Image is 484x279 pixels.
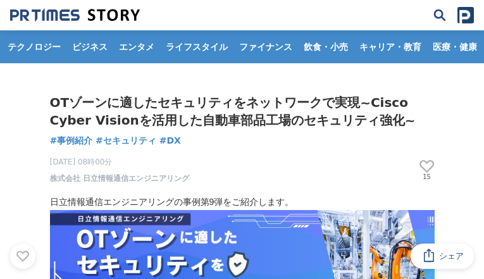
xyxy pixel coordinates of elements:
span: テクノロジー [3,41,66,53]
a: テクノロジー [3,30,66,63]
span: キャリア・教育 [354,41,426,53]
a: 医療・健康 [428,30,482,63]
p: 15 [419,174,435,180]
a: ビジネス [67,30,113,63]
img: 成果の裏側にあるストーリーをメディアに届ける [10,8,140,22]
a: #セキュリティ [96,134,156,147]
a: #事例紹介 [50,134,93,147]
a: 飲食・小売 [299,30,353,63]
button: シェア [411,244,474,269]
span: 医療・健康 [428,41,482,53]
a: 成果の裏側にあるストーリーをメディアに届ける 成果の裏側にあるストーリーをメディアに届ける [10,8,140,22]
span: ビジネス [67,41,113,53]
a: ライフスタイル [161,30,233,63]
a: エンタメ [114,30,159,63]
a: #DX [159,134,181,147]
span: ファイナンス [234,41,297,53]
a: ファイナンス [234,30,297,63]
img: prtimes [457,7,474,23]
a: 株式会社 日立情報通信エンジニアリング [50,173,189,184]
span: エンタメ [114,41,159,53]
span: [DATE] 08時00分 [50,156,189,168]
h1: OTゾーンに適したセキュリティをネットワークで実現~Cisco Cyber Visionを活用した自動車部品工場のセキュリティ強化~ [50,94,435,129]
p: 日立情報通信エンジニアリングの事例第9弾をご紹介します。 [50,194,435,210]
span: シェア [439,251,464,262]
span: 飲食・小売 [299,41,353,53]
a: キャリア・教育 [354,30,426,63]
span: ライフスタイル [161,41,233,53]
